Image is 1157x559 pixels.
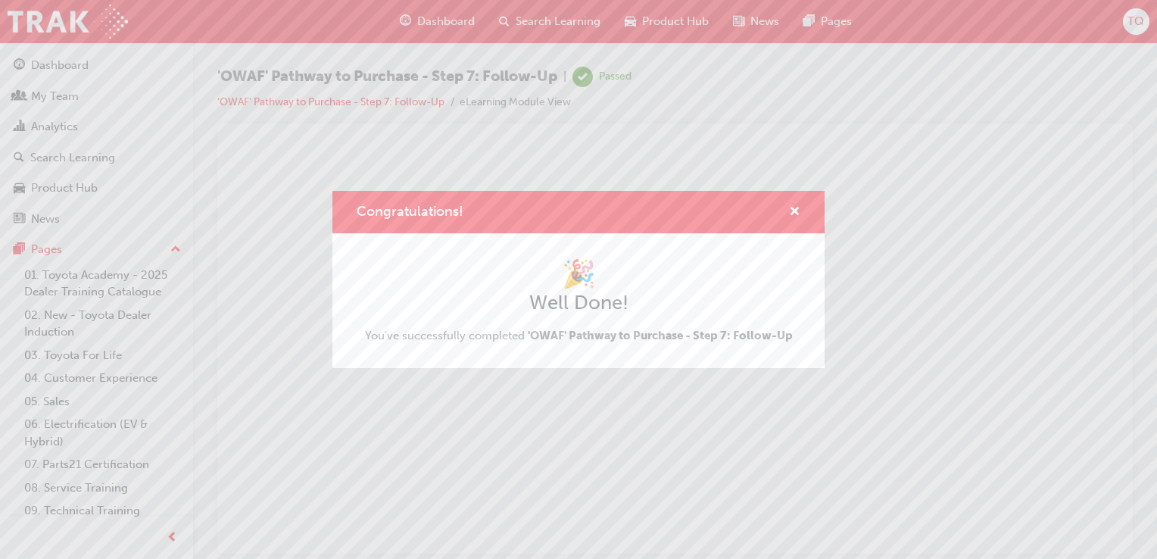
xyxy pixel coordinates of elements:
button: cross-icon [789,203,800,222]
span: cross-icon [789,206,800,220]
div: Congratulations! [332,191,825,368]
span: You've successfully completed [365,327,793,345]
h1: 🎉 [365,258,793,291]
span: 'OWAF' Pathway to Purchase - Step 7: Follow-Up [528,329,793,342]
span: Congratulations! [357,203,463,220]
p: The content has ended. You may close this window. [6,12,885,80]
h2: Well Done! [365,291,793,315]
